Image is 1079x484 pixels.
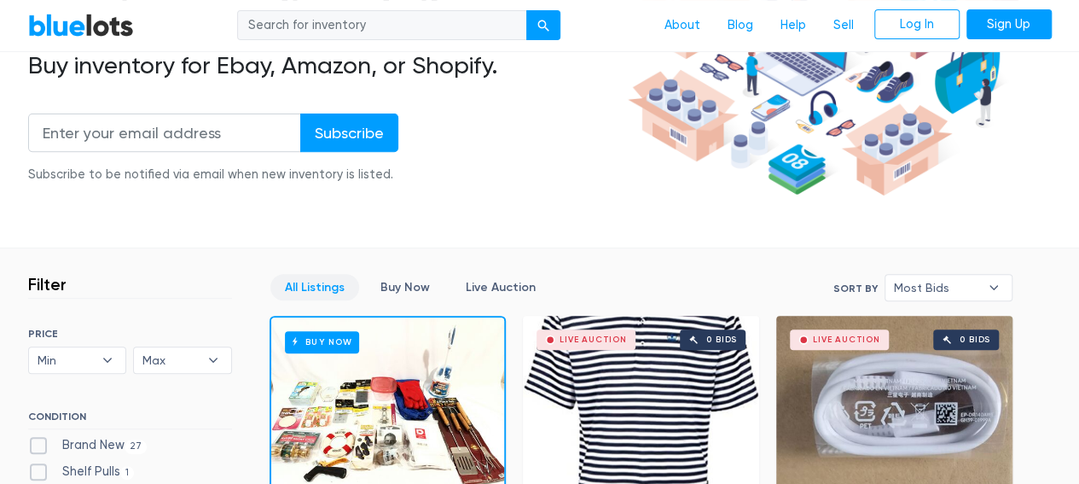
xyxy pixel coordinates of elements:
a: Live Auction [451,274,550,300]
a: All Listings [270,274,359,300]
label: Shelf Pulls [28,463,135,481]
span: 1 [120,466,135,480]
a: Blog [714,9,767,42]
a: Sign Up [966,9,1052,40]
img: logo_orange.svg [27,27,41,41]
img: tab_domain_overview_orange.svg [69,101,83,114]
span: 27 [125,440,148,453]
span: Max [142,347,199,373]
b: ▾ [976,275,1012,300]
b: ▾ [90,347,125,373]
h6: CONDITION [28,411,232,429]
div: v 4.0.25 [48,27,84,41]
img: website_grey.svg [27,44,41,60]
a: Buy Now [366,274,444,300]
input: Subscribe [300,114,398,152]
a: BlueLots [28,13,134,38]
h6: PRICE [28,328,232,340]
span: Most Bids [894,275,979,300]
div: Live Auction [813,335,880,344]
a: Sell [820,9,867,42]
label: Brand New [28,436,148,455]
img: tab_keywords_by_traffic_grey.svg [174,101,188,114]
b: ▾ [195,347,231,373]
span: Min [38,347,94,373]
h6: Buy Now [285,331,359,353]
a: Help [767,9,820,42]
h3: Filter [28,274,67,294]
label: Sort By [833,281,878,296]
h2: Buy inventory for Ebay, Amazon, or Shopify. [28,51,622,80]
div: 域名: [DOMAIN_NAME] [44,44,173,60]
div: 0 bids [706,335,737,344]
div: Subscribe to be notified via email when new inventory is listed. [28,166,398,184]
input: Enter your email address [28,114,301,152]
div: 0 bids [960,335,990,344]
div: 关键词（按流量） [193,102,281,114]
div: Live Auction [560,335,627,344]
a: About [651,9,714,42]
a: Log In [874,9,960,40]
div: 域名概述 [88,102,131,114]
input: Search for inventory [237,10,527,41]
